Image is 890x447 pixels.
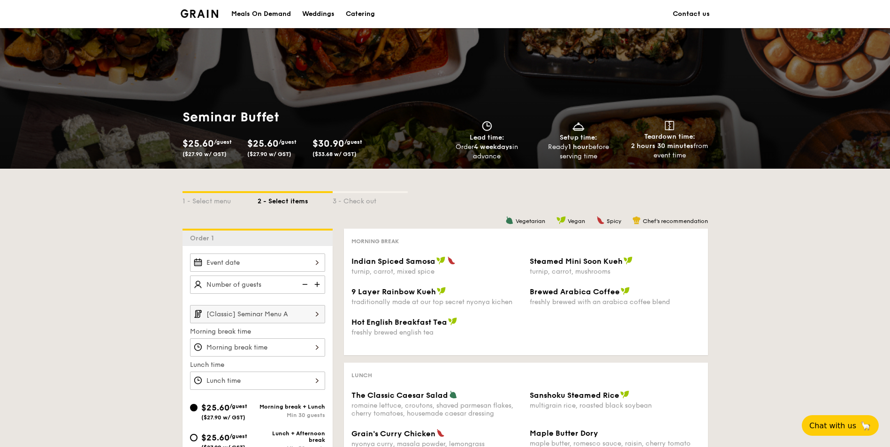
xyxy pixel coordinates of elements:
[297,276,311,293] img: icon-reduce.1d2dbef1.svg
[201,414,245,421] span: ($27.90 w/ GST)
[447,256,456,265] img: icon-spicy.37a8142b.svg
[530,287,620,296] span: Brewed Arabica Coffee
[436,429,445,437] img: icon-spicy.37a8142b.svg
[505,216,514,224] img: icon-vegetarian.fe4039eb.svg
[568,143,588,151] strong: 1 hour
[258,403,325,410] div: Morning break + Lunch
[351,268,522,276] div: turnip, carrot, mixed spice
[309,305,325,323] img: icon-chevron-right.3c0dfbd6.svg
[351,429,435,438] span: Grain's Curry Chicken
[190,338,325,357] input: Morning break time
[258,412,325,418] div: Min 30 guests
[190,434,198,441] input: $25.60/guest($27.90 w/ GST)Lunch + Afternoon breakMin 30 guests
[470,134,504,142] span: Lead time:
[247,151,291,157] span: ($27.90 w/ GST)
[536,142,620,161] div: Ready before serving time
[516,218,545,224] span: Vegetarian
[279,139,297,145] span: /guest
[480,121,494,131] img: icon-clock.2db775ea.svg
[802,415,879,436] button: Chat with us🦙
[190,404,198,411] input: $25.60/guest($27.90 w/ GST)Morning break + LunchMin 30 guests
[530,391,619,400] span: Sanshoku Steamed Rice
[448,317,457,326] img: icon-vegan.f8ff3823.svg
[621,287,630,295] img: icon-vegan.f8ff3823.svg
[181,9,219,18] a: Logotype
[351,318,447,327] span: Hot English Breakfast Tea
[190,372,325,390] input: Lunch time
[624,256,633,265] img: icon-vegan.f8ff3823.svg
[351,238,399,245] span: Morning break
[258,193,333,206] div: 2 - Select items
[560,134,597,142] span: Setup time:
[445,142,529,161] div: Order in advance
[333,193,408,206] div: 3 - Check out
[201,402,229,413] span: $25.60
[607,218,621,224] span: Spicy
[860,420,871,431] span: 🦙
[311,276,325,293] img: icon-add.58712e84.svg
[312,138,344,149] span: $30.90
[229,433,247,440] span: /guest
[568,218,585,224] span: Vegan
[530,429,598,438] span: Maple Butter Dory
[312,151,357,157] span: ($33.68 w/ GST)
[351,257,435,266] span: Indian Spiced Samosa
[183,109,370,126] h1: Seminar Buffet
[571,121,586,131] img: icon-dish.430c3a2e.svg
[530,268,700,276] div: turnip, carrot, mushrooms
[530,298,700,306] div: freshly brewed with an arabica coffee blend
[665,121,674,130] img: icon-teardown.65201eee.svg
[190,234,218,242] span: Order 1
[631,142,693,150] strong: 2 hours 30 minutes
[809,421,856,430] span: Chat with us
[530,257,623,266] span: Steamed Mini Soon Kueh
[556,216,566,224] img: icon-vegan.f8ff3823.svg
[190,360,325,370] label: Lunch time
[620,390,630,399] img: icon-vegan.f8ff3823.svg
[351,391,448,400] span: The Classic Caesar Salad
[181,9,219,18] img: Grain
[351,298,522,306] div: traditionally made at our top secret nyonya kichen
[344,139,362,145] span: /guest
[351,372,372,379] span: Lunch
[183,138,214,149] span: $25.60
[201,432,229,443] span: $25.60
[351,328,522,336] div: freshly brewed english tea
[190,276,325,294] input: Number of guests
[474,143,512,151] strong: 4 weekdays
[632,216,641,224] img: icon-chef-hat.a58ddaea.svg
[644,133,695,141] span: Teardown time:
[190,327,325,336] label: Morning break time
[351,287,436,296] span: 9 Layer Rainbow Kueh
[183,193,258,206] div: 1 - Select menu
[214,139,232,145] span: /guest
[436,256,446,265] img: icon-vegan.f8ff3823.svg
[229,403,247,410] span: /guest
[183,151,227,157] span: ($27.90 w/ GST)
[351,402,522,417] div: romaine lettuce, croutons, shaved parmesan flakes, cherry tomatoes, housemade caesar dressing
[437,287,446,295] img: icon-vegan.f8ff3823.svg
[258,430,325,443] div: Lunch + Afternoon break
[628,142,712,160] div: from event time
[449,390,457,399] img: icon-vegetarian.fe4039eb.svg
[190,253,325,272] input: Event date
[596,216,605,224] img: icon-spicy.37a8142b.svg
[643,218,708,224] span: Chef's recommendation
[530,402,700,410] div: multigrain rice, roasted black soybean
[247,138,279,149] span: $25.60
